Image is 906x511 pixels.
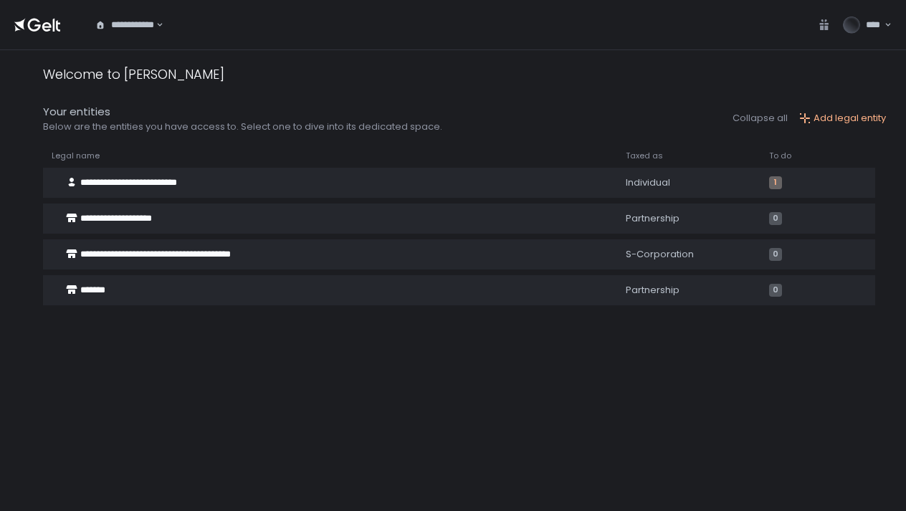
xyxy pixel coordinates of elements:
button: Collapse all [733,112,788,125]
div: Your entities [43,104,442,120]
div: Individual [626,176,752,189]
span: Taxed as [626,151,663,161]
span: 0 [769,212,782,225]
div: Welcome to [PERSON_NAME] [43,65,224,84]
input: Search for option [154,18,155,32]
div: Partnership [626,212,752,225]
div: Below are the entities you have access to. Select one to dive into its dedicated space. [43,120,442,133]
span: To do [769,151,791,161]
span: Legal name [52,151,100,161]
button: Add legal entity [799,112,886,125]
span: 0 [769,248,782,261]
div: Partnership [626,284,752,297]
div: S-Corporation [626,248,752,261]
span: 0 [769,284,782,297]
span: 1 [769,176,782,189]
div: Search for option [86,10,163,40]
